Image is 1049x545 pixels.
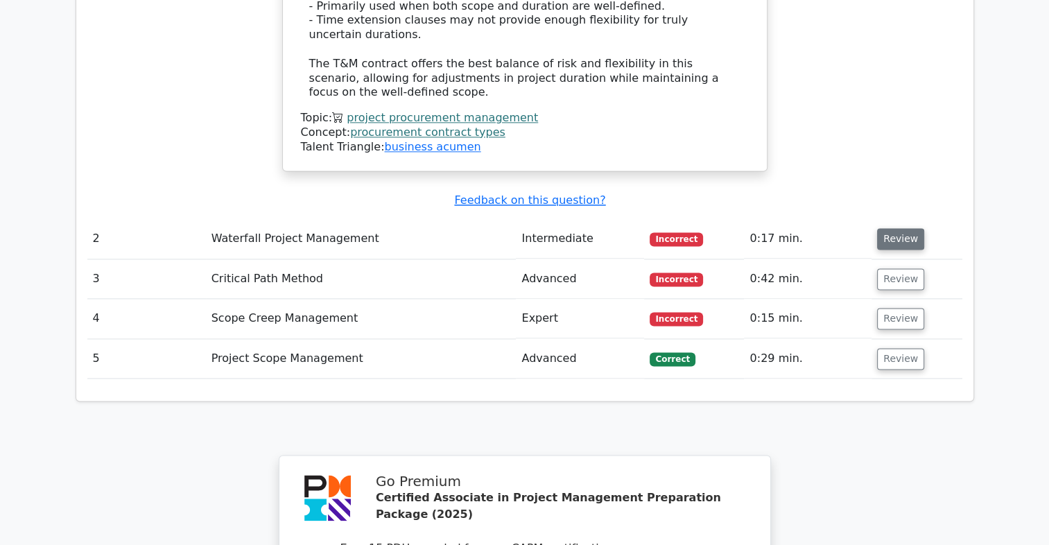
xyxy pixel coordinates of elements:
[877,348,924,370] button: Review
[650,312,703,326] span: Incorrect
[350,126,505,139] a: procurement contract types
[516,299,644,338] td: Expert
[206,219,517,259] td: Waterfall Project Management
[744,299,872,338] td: 0:15 min.
[744,259,872,299] td: 0:42 min.
[301,126,749,140] div: Concept:
[650,352,695,366] span: Correct
[650,232,703,246] span: Incorrect
[877,228,924,250] button: Review
[347,111,538,124] a: project procurement management
[206,339,517,379] td: Project Scope Management
[384,140,480,153] a: business acumen
[516,219,644,259] td: Intermediate
[516,259,644,299] td: Advanced
[206,259,517,299] td: Critical Path Method
[744,339,872,379] td: 0:29 min.
[744,219,872,259] td: 0:17 min.
[301,111,749,154] div: Talent Triangle:
[87,299,206,338] td: 4
[877,308,924,329] button: Review
[87,219,206,259] td: 2
[87,339,206,379] td: 5
[516,339,644,379] td: Advanced
[206,299,517,338] td: Scope Creep Management
[301,111,749,126] div: Topic:
[454,193,605,207] a: Feedback on this question?
[650,272,703,286] span: Incorrect
[877,268,924,290] button: Review
[87,259,206,299] td: 3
